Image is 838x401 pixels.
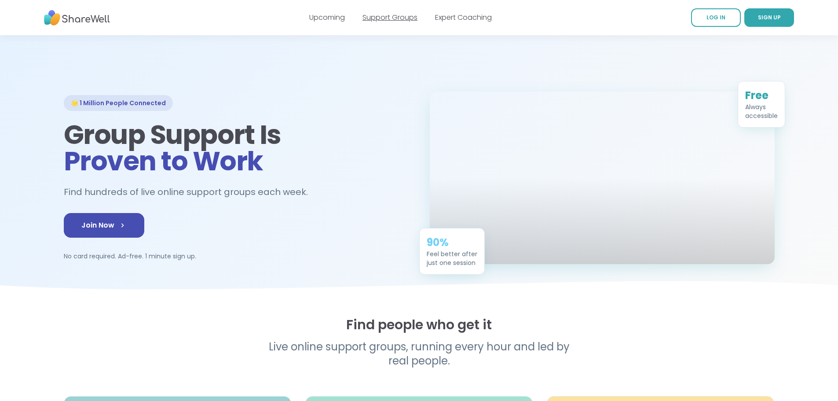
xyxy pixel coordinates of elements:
[706,14,725,21] span: LOG IN
[81,220,127,231] span: Join Now
[250,340,588,368] p: Live online support groups, running every hour and led by real people.
[64,185,317,199] h2: Find hundreds of live online support groups each week.
[745,88,778,103] div: Free
[744,8,794,27] a: SIGN UP
[64,317,775,333] h2: Find people who get it
[435,12,492,22] a: Expert Coaching
[427,250,477,267] div: Feel better after just one session
[691,8,741,27] a: LOG IN
[64,143,263,180] span: Proven to Work
[758,14,781,21] span: SIGN UP
[44,6,110,30] img: ShareWell Nav Logo
[64,121,409,174] h1: Group Support Is
[64,95,173,111] div: 🌟 1 Million People Connected
[745,103,778,120] div: Always accessible
[309,12,345,22] a: Upcoming
[362,12,417,22] a: Support Groups
[64,252,409,261] p: No card required. Ad-free. 1 minute sign up.
[427,235,477,250] div: 90%
[64,213,144,238] a: Join Now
